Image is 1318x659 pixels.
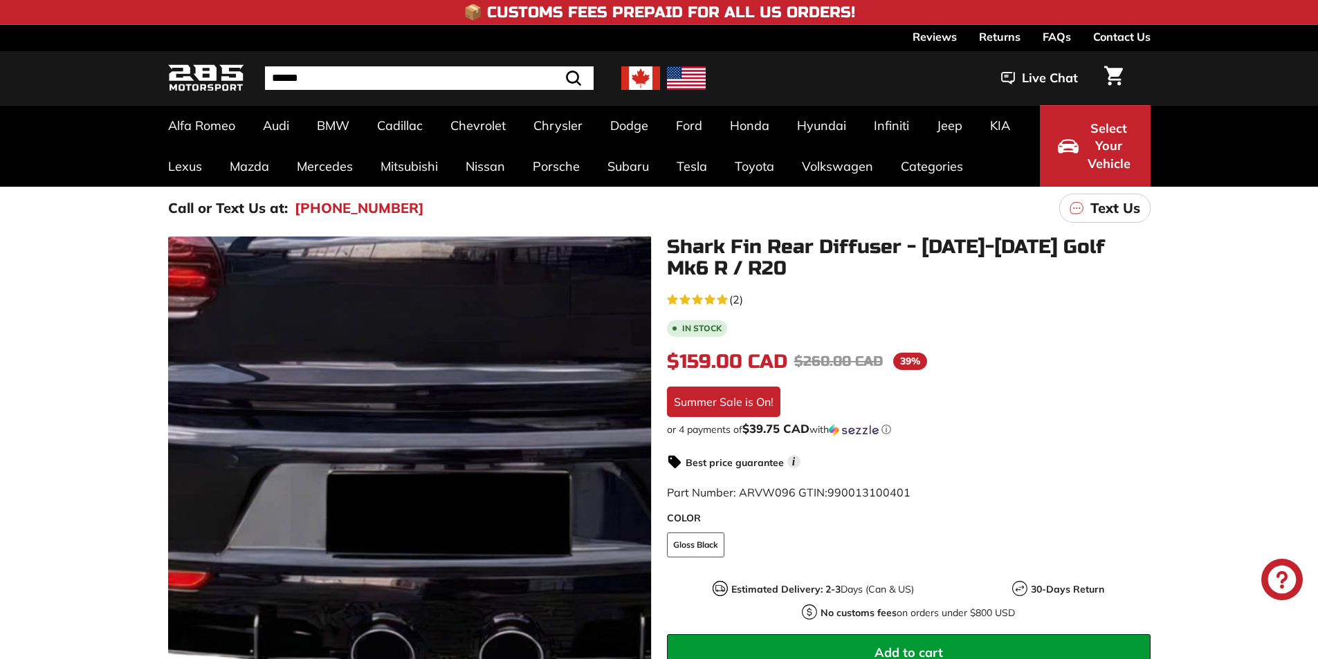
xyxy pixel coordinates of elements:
[667,511,1151,526] label: COLOR
[303,105,363,146] a: BMW
[788,146,887,187] a: Volkswagen
[168,62,244,95] img: Logo_285_Motorsport_areodynamics_components
[893,353,927,370] span: 39%
[437,105,520,146] a: Chevrolet
[154,146,216,187] a: Lexus
[887,146,977,187] a: Categories
[1022,69,1078,87] span: Live Chat
[794,353,883,370] span: $260.00 CAD
[667,423,1151,436] div: or 4 payments of$39.75 CADwithSezzle Click to learn more about Sezzle
[520,105,596,146] a: Chrysler
[663,146,721,187] a: Tesla
[1043,25,1071,48] a: FAQs
[979,25,1020,48] a: Returns
[667,423,1151,436] div: or 4 payments of with
[821,606,1015,620] p: on orders under $800 USD
[216,146,283,187] a: Mazda
[821,606,897,619] strong: No customs fees
[283,146,367,187] a: Mercedes
[983,61,1096,95] button: Live Chat
[860,105,923,146] a: Infiniti
[154,105,249,146] a: Alfa Romeo
[729,291,743,308] span: (2)
[1090,198,1140,219] p: Text Us
[464,4,855,21] h4: 📦 Customs Fees Prepaid for All US Orders!
[452,146,519,187] a: Nissan
[1096,55,1131,102] a: Cart
[265,66,594,90] input: Search
[1059,194,1151,223] a: Text Us
[519,146,594,187] a: Porsche
[976,105,1024,146] a: KIA
[682,324,722,333] b: In stock
[1093,25,1151,48] a: Contact Us
[662,105,716,146] a: Ford
[667,387,780,417] div: Summer Sale is On!
[731,583,841,595] strong: Estimated Delivery: 2-3
[1031,583,1104,595] strong: 30-Days Return
[667,485,910,499] span: Part Number: ARVW096 GTIN:
[249,105,303,146] a: Audi
[913,25,957,48] a: Reviews
[923,105,976,146] a: Jeep
[667,290,1151,308] a: 5.0 rating (2 votes)
[742,421,809,436] span: $39.75 CAD
[667,236,1151,279] h1: Shark Fin Rear Diffuser - [DATE]-[DATE] Golf Mk6 R / R20
[594,146,663,187] a: Subaru
[783,105,860,146] a: Hyundai
[721,146,788,187] a: Toyota
[787,455,800,468] span: i
[1257,559,1307,604] inbox-online-store-chat: Shopify online store chat
[827,485,910,499] span: 990013100401
[295,198,424,219] a: [PHONE_NUMBER]
[168,198,288,219] p: Call or Text Us at:
[716,105,783,146] a: Honda
[367,146,452,187] a: Mitsubishi
[686,456,784,469] strong: Best price guarantee
[1086,120,1133,173] span: Select Your Vehicle
[731,582,914,597] p: Days (Can & US)
[1040,105,1151,187] button: Select Your Vehicle
[363,105,437,146] a: Cadillac
[667,350,787,373] span: $159.00 CAD
[596,105,662,146] a: Dodge
[829,424,879,436] img: Sezzle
